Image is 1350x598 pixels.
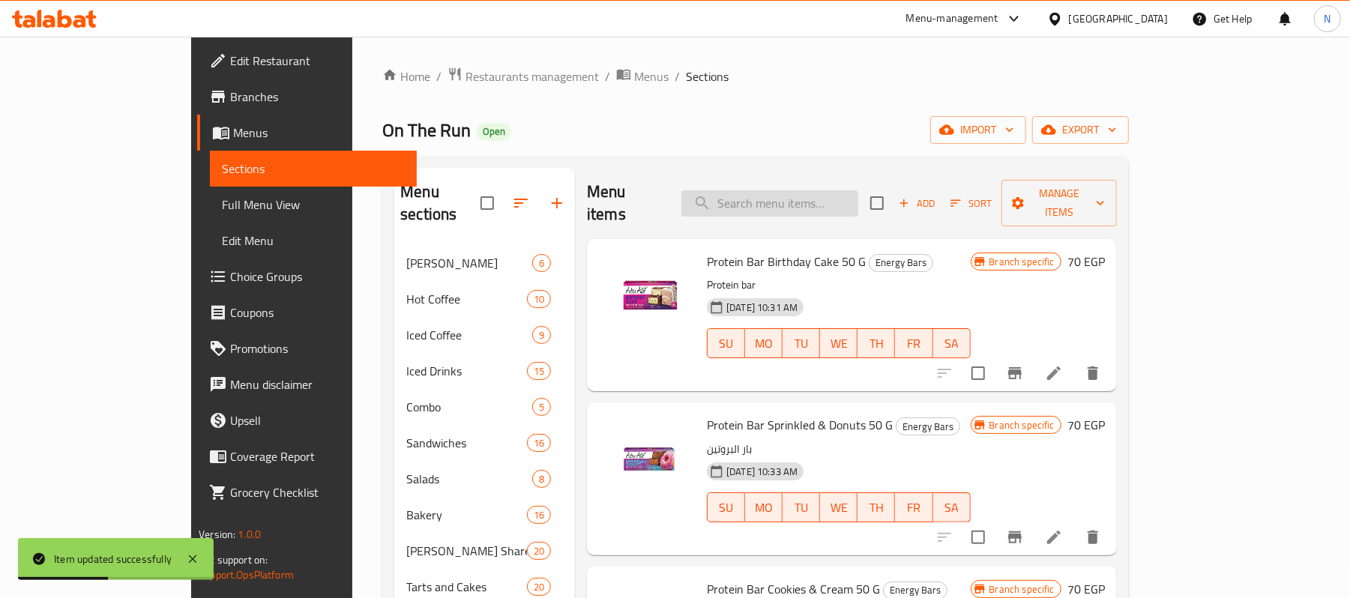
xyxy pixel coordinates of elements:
[210,223,417,259] a: Edit Menu
[789,497,814,519] span: TU
[406,254,532,272] div: MOULD ELNABY
[528,436,550,450] span: 16
[527,542,551,560] div: items
[1013,184,1105,222] span: Manage items
[686,67,729,85] span: Sections
[197,115,417,151] a: Menus
[897,418,959,435] span: Energy Bars
[714,333,739,354] span: SU
[983,255,1061,269] span: Branch specific
[528,580,550,594] span: 20
[897,195,937,212] span: Add
[864,497,889,519] span: TH
[406,326,532,344] span: Iced Coffee
[942,121,1014,139] span: import
[197,438,417,474] a: Coverage Report
[477,125,511,138] span: Open
[962,357,994,389] span: Select to update
[826,333,852,354] span: WE
[983,418,1061,432] span: Branch specific
[199,550,268,570] span: Get support on:
[477,123,511,141] div: Open
[901,333,926,354] span: FR
[1045,364,1063,382] a: Edit menu item
[720,300,804,315] span: [DATE] 10:31 AM
[950,195,992,212] span: Sort
[528,508,550,522] span: 16
[751,333,777,354] span: MO
[406,470,532,488] span: Salads
[941,192,1001,215] span: Sort items
[222,232,405,250] span: Edit Menu
[503,185,539,221] span: Sort sections
[901,497,926,519] span: FR
[861,187,893,219] span: Select section
[382,67,1129,86] nav: breadcrumb
[720,465,804,479] span: [DATE] 10:33 AM
[997,355,1033,391] button: Branch-specific-item
[707,492,745,522] button: SU
[527,434,551,452] div: items
[394,533,575,569] div: [PERSON_NAME] Shareable Boxes20
[858,492,895,522] button: TH
[745,492,783,522] button: MO
[789,333,814,354] span: TU
[230,483,405,501] span: Grocery Checklist
[222,196,405,214] span: Full Menu View
[394,425,575,461] div: Sandwiches16
[528,544,550,558] span: 20
[1075,355,1111,391] button: delete
[197,259,417,295] a: Choice Groups
[238,525,262,544] span: 1.0.0
[533,328,550,342] span: 9
[406,254,532,272] span: [PERSON_NAME]
[1067,414,1105,435] h6: 70 EGP
[406,542,527,560] span: [PERSON_NAME] Shareable Boxes
[634,67,669,85] span: Menus
[895,328,932,358] button: FR
[230,447,405,465] span: Coverage Report
[230,339,405,357] span: Promotions
[906,10,998,28] div: Menu-management
[783,492,820,522] button: TU
[533,400,550,414] span: 5
[1324,10,1331,27] span: N
[707,328,745,358] button: SU
[1044,121,1117,139] span: export
[587,181,663,226] h2: Menu items
[858,328,895,358] button: TH
[230,88,405,106] span: Branches
[605,67,610,85] li: /
[983,582,1061,597] span: Branch specific
[681,190,858,217] input: search
[406,506,527,524] span: Bakery
[539,185,575,221] button: Add section
[707,250,866,273] span: Protein Bar Birthday Cake 50 G
[197,43,417,79] a: Edit Restaurant
[197,474,417,510] a: Grocery Checklist
[895,492,932,522] button: FR
[197,402,417,438] a: Upsell
[939,333,965,354] span: SA
[406,362,527,380] div: Iced Drinks
[527,506,551,524] div: items
[933,492,971,522] button: SA
[1075,519,1111,555] button: delete
[382,113,471,147] span: On The Run
[406,434,527,452] span: Sandwiches
[210,187,417,223] a: Full Menu View
[406,290,527,308] span: Hot Coffee
[197,295,417,330] a: Coupons
[197,330,417,366] a: Promotions
[54,551,172,567] div: Item updated successfully
[527,290,551,308] div: items
[532,254,551,272] div: items
[893,192,941,215] span: Add item
[707,414,893,436] span: Protein Bar Sprinkled & Donuts 50 G
[675,67,680,85] li: /
[1032,116,1129,144] button: export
